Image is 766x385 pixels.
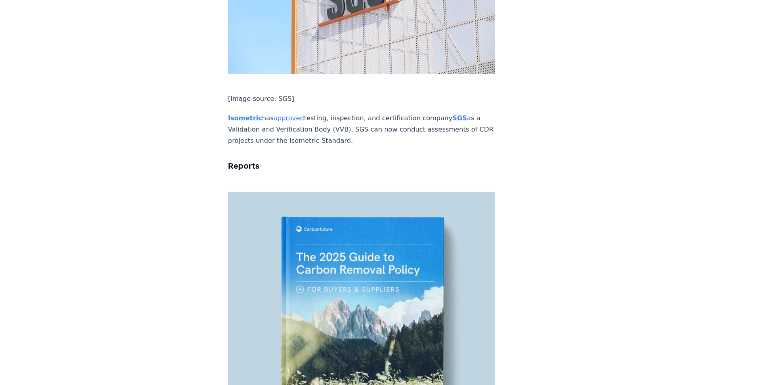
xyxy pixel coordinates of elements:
[273,114,304,122] a: approved
[228,161,260,171] strong: Reports
[228,93,495,105] p: [Image source: SGS]
[228,113,495,146] p: has testing, inspection, and certification company as a Validation and Verification Body (VVB). S...
[228,114,262,122] a: Isometric
[452,114,467,122] a: SGS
